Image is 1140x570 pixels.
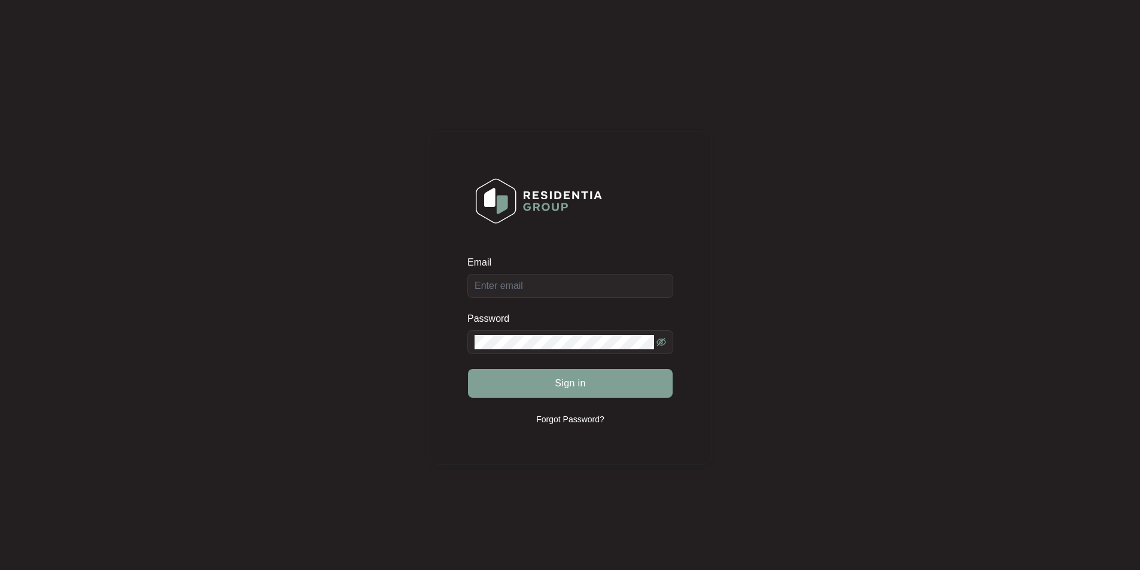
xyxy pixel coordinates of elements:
[468,170,610,231] img: Login Logo
[536,413,604,425] p: Forgot Password?
[467,313,518,325] label: Password
[656,337,666,347] span: eye-invisible
[555,376,586,391] span: Sign in
[468,369,673,398] button: Sign in
[467,274,673,298] input: Email
[467,257,500,269] label: Email
[475,335,654,349] input: Password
